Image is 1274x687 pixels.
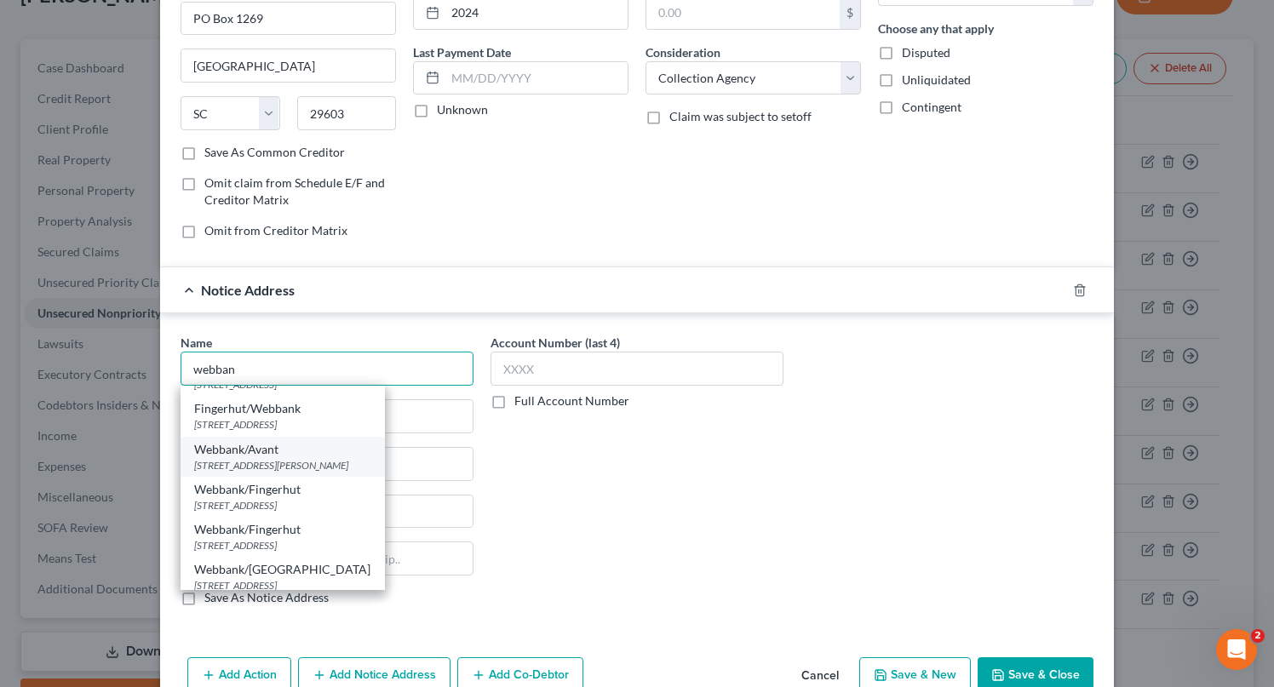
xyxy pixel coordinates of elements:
span: Claim was subject to setoff [669,109,812,123]
input: Search by name... [181,352,473,386]
div: Webbank/Avant [194,441,371,458]
span: Unliquidated [902,72,971,87]
label: Save As Notice Address [204,589,329,606]
label: Save As Common Creditor [204,144,345,161]
span: Omit claim from Schedule E/F and Creditor Matrix [204,175,385,207]
label: Account Number (last 4) [491,334,620,352]
div: [STREET_ADDRESS][PERSON_NAME] [194,458,371,472]
span: Omit from Creditor Matrix [204,223,347,238]
input: XXXX [491,352,783,386]
input: Apt, Suite, etc... [181,3,395,35]
div: [STREET_ADDRESS] [194,538,371,552]
input: Enter zip.. [336,541,473,575]
div: Fingerhut/Webbank [194,400,371,417]
iframe: Intercom live chat [1216,629,1257,670]
label: Consideration [646,43,720,61]
span: Name [181,335,212,350]
div: [STREET_ADDRESS] [194,578,371,593]
span: 2 [1251,629,1265,643]
label: Unknown [437,101,488,118]
div: Webbank/Fingerhut [194,481,371,498]
span: Notice Address [201,282,295,298]
div: [STREET_ADDRESS] [194,417,371,432]
input: MM/DD/YYYY [445,62,628,94]
div: Webbank/Fingerhut [194,521,371,538]
label: Full Account Number [514,392,629,409]
div: [STREET_ADDRESS] [194,498,371,512]
div: Webbank/[GEOGRAPHIC_DATA] [194,561,371,578]
span: Disputed [902,45,950,60]
label: Last Payment Date [413,43,511,61]
span: Contingent [902,100,961,114]
input: Enter zip... [297,96,397,130]
input: Enter city... [181,49,395,82]
label: Choose any that apply [878,20,994,37]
